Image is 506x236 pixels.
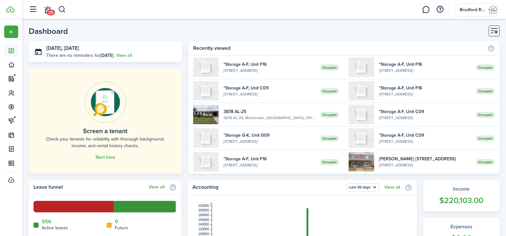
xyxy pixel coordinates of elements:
span: Occupied [320,112,339,118]
span: Occupied [476,65,495,71]
img: Online payments [85,81,126,123]
widget-list-item-title: *Storage A-F, Unit F16 [379,85,471,91]
tspan: 200000 [198,209,209,212]
tspan: 100000 [198,232,209,236]
widget-list-item-description: [STREET_ADDRESS] [379,139,471,144]
b: [DATE] [100,52,114,59]
widget-list-item-title: *Storage A-F, Unit C09 [379,132,471,139]
img: F16 [193,152,219,171]
a: View all [116,52,132,59]
header-page-title: Dashboard [29,27,68,35]
button: Open resource center [434,4,445,15]
widget-list-item-title: *Storage A-F, Unit C09 [223,85,315,91]
tspan: 180000 [198,213,209,217]
a: Start here [95,155,115,160]
button: Last 30 days [347,183,380,192]
widget-stats-title: Income [430,185,493,193]
button: Customise [489,26,500,36]
img: F16 [349,57,374,77]
widget-list-item-description: [STREET_ADDRESS] [379,91,471,97]
home-widget-title: Future [115,225,128,231]
p: There are no reminders for . [46,52,115,59]
a: 556 [42,219,51,225]
img: 1 [193,105,219,124]
img: Bradford Real Estate Group [488,5,498,15]
tspan: 120000 [198,227,209,231]
h3: [DATE], [DATE] [46,44,177,52]
widget-stats-count: $220,103.00 [430,194,493,207]
a: View all [384,185,400,190]
span: Occupied [320,88,339,94]
widget-list-item-title: 3878 AL-25 [223,108,315,115]
widget-list-item-title: *Storage A-F, Unit C09 [379,108,471,115]
a: 0 [115,219,118,225]
home-widget-title: Recently viewed [193,44,484,52]
a: Notifications [42,2,54,18]
img: C09 [193,81,219,101]
widget-list-item-title: *Storage A-F, Unit F16 [379,61,471,68]
img: F16 [193,57,219,77]
widget-list-item-description: [STREET_ADDRESS] [379,115,471,121]
widget-list-item-title: [PERSON_NAME] [STREET_ADDRESS] [379,156,471,162]
home-widget-title: Active leases [42,225,68,231]
span: 25 [47,10,55,15]
img: 1 [349,152,374,171]
widget-list-item-title: *Storage A-F, Unit F16 [223,156,315,162]
img: F16 [349,81,374,101]
widget-list-item-description: [STREET_ADDRESS] [379,162,471,168]
widget-list-item-description: [STREET_ADDRESS] [223,139,315,144]
home-widget-title: Accounting [193,183,344,192]
span: Occupied [476,88,495,94]
home-placeholder-title: Screen a tenant [83,126,127,136]
span: Occupied [476,135,495,141]
a: Messaging [420,2,432,18]
widget-list-item-description: [STREET_ADDRESS] [379,68,471,73]
tspan: 220000 [198,204,209,208]
widget-list-item-description: 3878 AL-25, Montevallo, [GEOGRAPHIC_DATA], 35115, [GEOGRAPHIC_DATA] [223,115,315,121]
span: Occupied [320,135,339,141]
widget-stats-title: Expenses [430,223,493,231]
button: Open menu [347,183,380,192]
widget-list-item-description: [STREET_ADDRESS] [223,162,315,168]
tspan: 140000 [198,223,209,226]
span: Occupied [476,112,495,118]
span: Occupied [476,159,495,165]
span: Occupied [320,65,339,71]
home-placeholder-description: Check your tenants for reliability with thorough background, income, and rental history checks. [43,136,168,149]
widget-list-item-title: *Storage A-F, Unit F16 [223,61,315,68]
img: C09 [349,128,374,148]
button: Open sidebar [27,4,39,16]
a: View all [149,185,164,190]
a: Income$220,103.00 [423,180,500,211]
widget-list-item-description: [STREET_ADDRESS] [223,68,315,73]
tspan: 160000 [198,218,209,222]
span: Occupied [320,159,339,165]
home-widget-title: Lease funnel [34,183,146,191]
button: Open menu [4,26,18,38]
widget-list-item-title: *Storage G-K, Unit G09 [223,132,315,139]
img: G09 [193,128,219,148]
img: C09 [349,105,374,124]
widget-list-item-description: [STREET_ADDRESS] [223,91,315,97]
span: Bradford Real Estate Group [460,8,485,12]
img: TenantCloud [6,6,15,12]
button: Search [58,4,66,15]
